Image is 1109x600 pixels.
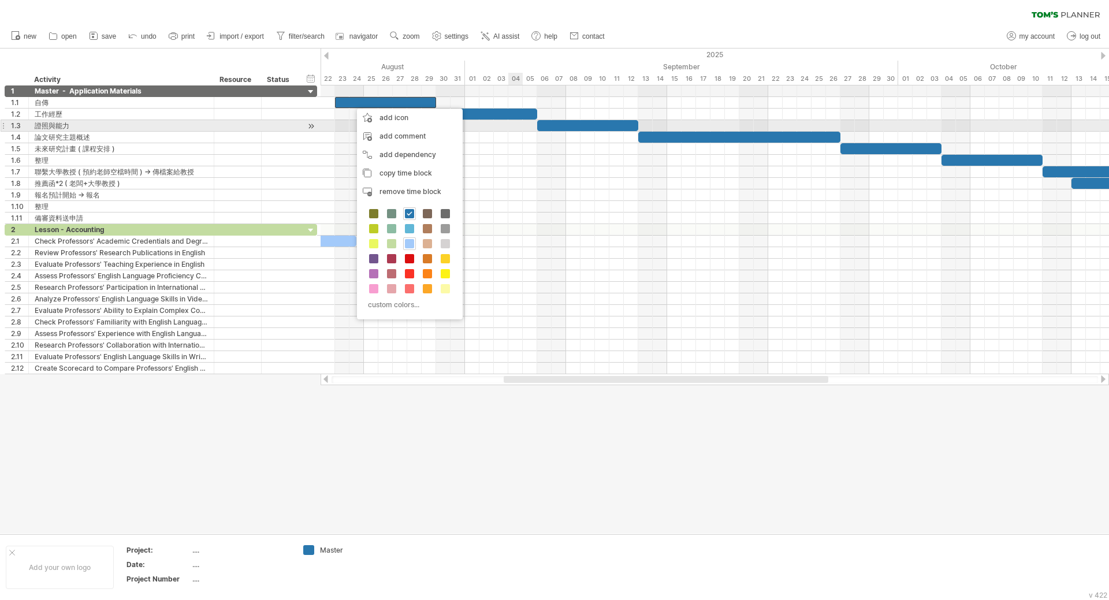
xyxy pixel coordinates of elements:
div: Wednesday, 8 October 2025 [999,73,1014,85]
a: print [166,29,198,44]
span: new [24,32,36,40]
a: my account [1004,29,1058,44]
a: save [86,29,120,44]
div: Monday, 25 August 2025 [364,73,378,85]
span: zoom [403,32,419,40]
div: 2.3 [11,259,28,270]
div: Thursday, 9 October 2025 [1014,73,1028,85]
a: import / export [204,29,267,44]
div: Tuesday, 26 August 2025 [378,73,393,85]
div: Sunday, 31 August 2025 [451,73,465,85]
span: contact [582,32,605,40]
div: 2.7 [11,305,28,316]
div: 2.11 [11,351,28,362]
div: Friday, 5 September 2025 [523,73,537,85]
div: Tuesday, 9 September 2025 [580,73,595,85]
div: Evaluate Professors' Ability to Explain Complex Concepts in English [35,305,208,316]
div: 1.2 [11,109,28,120]
div: Check Professors' Academic Credentials and Degrees [35,236,208,247]
a: navigator [334,29,381,44]
div: Assess Professors' Experience with English Language Editing and Proofreading [35,328,208,339]
div: Sunday, 28 September 2025 [855,73,869,85]
div: Saturday, 20 September 2025 [739,73,754,85]
div: scroll to activity [306,120,317,132]
div: Saturday, 23 August 2025 [335,73,349,85]
div: Friday, 26 September 2025 [826,73,840,85]
div: Tuesday, 30 September 2025 [884,73,898,85]
div: Date: [126,560,190,569]
div: Friday, 29 August 2025 [422,73,436,85]
div: Project: [126,545,190,555]
div: Evaluate Professors' Teaching Experience in English [35,259,208,270]
div: Sunday, 24 August 2025 [349,73,364,85]
a: zoom [387,29,423,44]
div: Tuesday, 14 October 2025 [1086,73,1100,85]
span: log out [1080,32,1100,40]
div: Review Professors' Research Publications in English [35,247,208,258]
div: Wednesday, 1 October 2025 [898,73,913,85]
div: Wednesday, 27 August 2025 [393,73,407,85]
div: Status [267,74,292,85]
div: 1.1 [11,97,28,108]
div: Thursday, 2 October 2025 [913,73,927,85]
div: 2.9 [11,328,28,339]
a: AI assist [478,29,523,44]
div: 論文研究主題概述 [35,132,208,143]
div: 工作經歷 [35,109,208,120]
div: Check Professors' Familiarity with English Language Academic Journals [35,316,208,327]
div: 1.4 [11,132,28,143]
div: Friday, 19 September 2025 [725,73,739,85]
div: Saturday, 30 August 2025 [436,73,451,85]
div: Thursday, 28 August 2025 [407,73,422,85]
div: Wednesday, 24 September 2025 [797,73,812,85]
span: undo [141,32,157,40]
div: Analyze Professors' English Language Skills in Videos and Interviews [35,293,208,304]
div: Assess Professors' English Language Proficiency Certificates [35,270,208,281]
div: 1.9 [11,189,28,200]
div: 自傳 [35,97,208,108]
div: 2.8 [11,316,28,327]
div: Sunday, 21 September 2025 [754,73,768,85]
div: Research Professors' Participation in International Conferences [35,282,208,293]
a: new [8,29,40,44]
a: log out [1064,29,1104,44]
div: 推薦函*2 ( 老闆+大學教授 ) [35,178,208,189]
div: Monday, 22 September 2025 [768,73,783,85]
span: help [544,32,557,40]
div: add icon [357,109,463,127]
span: my account [1019,32,1055,40]
div: 1.10 [11,201,28,212]
div: 證照與能力 [35,120,208,131]
a: filter/search [273,29,328,44]
div: Evaluate Professors' English Language Skills in Writing and Communication [35,351,208,362]
div: .... [192,574,289,584]
div: Monday, 15 September 2025 [667,73,682,85]
div: 1.3 [11,120,28,131]
div: 2.5 [11,282,28,293]
span: filter/search [289,32,325,40]
div: 2.1 [11,236,28,247]
div: custom colors... [363,297,453,312]
div: Tuesday, 16 September 2025 [682,73,696,85]
div: Add your own logo [6,546,114,589]
div: Friday, 22 August 2025 [321,73,335,85]
div: Sunday, 5 October 2025 [956,73,970,85]
div: Wednesday, 17 September 2025 [696,73,710,85]
div: Monday, 29 September 2025 [869,73,884,85]
a: undo [125,29,160,44]
div: Activity [34,74,207,85]
span: copy time block [379,169,432,177]
span: settings [445,32,468,40]
div: 1.7 [11,166,28,177]
div: v 422 [1089,591,1107,599]
div: 1.5 [11,143,28,154]
div: Sunday, 14 September 2025 [653,73,667,85]
div: 未來研究計畫 ( 課程安排 ) [35,143,208,154]
div: 1.11 [11,213,28,223]
a: contact [567,29,608,44]
div: Resource [219,74,255,85]
div: Friday, 3 October 2025 [927,73,941,85]
div: Tuesday, 23 September 2025 [783,73,797,85]
span: open [61,32,77,40]
div: Thursday, 18 September 2025 [710,73,725,85]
